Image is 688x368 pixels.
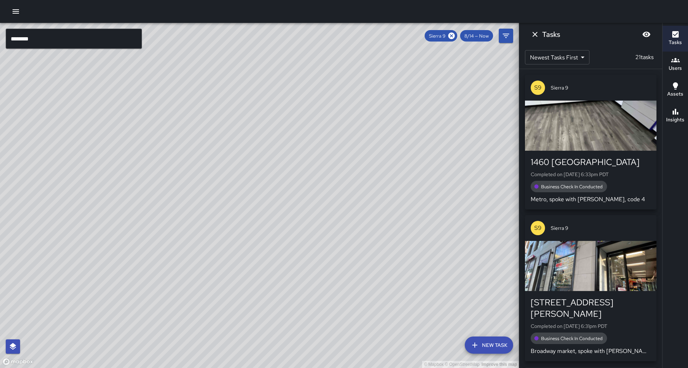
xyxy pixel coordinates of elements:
div: Sierra 9 [425,30,457,42]
h6: Tasks [669,39,682,47]
button: Insights [663,103,688,129]
span: Business Check In Conducted [537,335,607,342]
button: Tasks [663,26,688,52]
button: Blur [639,27,654,42]
span: Sierra 9 [551,84,651,91]
div: Newest Tasks First [525,50,589,64]
h6: Users [669,64,682,72]
span: Business Check In Conducted [537,184,607,190]
div: [STREET_ADDRESS][PERSON_NAME] [531,297,651,320]
button: Dismiss [528,27,542,42]
p: Broadway market, spoke with [PERSON_NAME], code 4 [531,347,651,355]
div: 1460 [GEOGRAPHIC_DATA] [531,156,651,168]
span: Sierra 9 [551,224,651,232]
p: S9 [534,83,541,92]
p: Completed on [DATE] 6:33pm PDT [531,171,651,178]
h6: Assets [667,90,683,98]
button: Filters [499,29,513,43]
span: Sierra 9 [425,33,450,39]
p: 21 tasks [632,53,656,62]
button: Users [663,52,688,77]
p: Metro, spoke with [PERSON_NAME], code 4 [531,195,651,204]
h6: Insights [666,116,684,124]
button: S9Sierra 9[STREET_ADDRESS][PERSON_NAME]Completed on [DATE] 6:31pm PDTBusiness Check In ConductedB... [525,215,656,361]
button: New Task [465,336,513,354]
span: 8/14 — Now [460,33,493,39]
h6: Tasks [542,29,560,40]
p: Completed on [DATE] 6:31pm PDT [531,323,651,330]
button: S9Sierra 91460 [GEOGRAPHIC_DATA]Completed on [DATE] 6:33pm PDTBusiness Check In ConductedMetro, s... [525,75,656,209]
button: Assets [663,77,688,103]
p: S9 [534,224,541,232]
